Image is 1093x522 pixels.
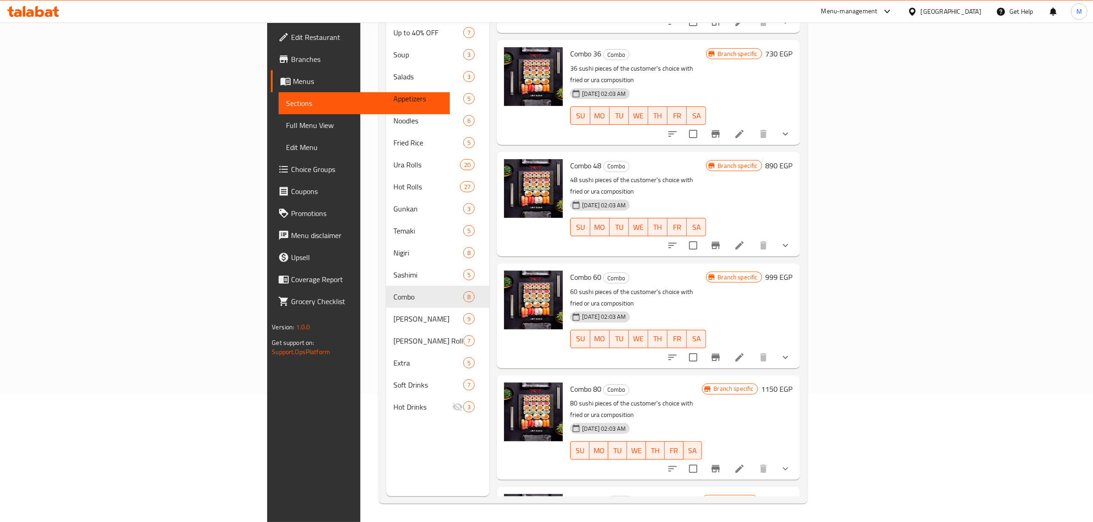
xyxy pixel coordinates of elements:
div: Menu-management [821,6,878,17]
span: 5 [464,227,474,235]
span: 7 [464,381,474,389]
div: items [463,71,475,82]
span: Select to update [684,236,703,255]
span: [DATE] 02:03 AM [578,201,629,210]
button: sort-choices [661,234,684,256]
span: 3 [464,205,474,213]
span: MO [593,444,605,457]
span: Edit Restaurant [291,32,443,43]
span: 8 [464,293,474,301]
a: Branches [271,48,450,70]
button: show more [774,346,796,368]
a: Upsell [271,246,450,268]
span: 5 [464,359,474,367]
div: items [463,49,475,60]
a: Full Menu View [279,114,450,136]
span: [PERSON_NAME] [393,313,463,324]
span: Up to 40% OFF [393,27,463,38]
button: SA [687,106,706,125]
div: Soup3 [386,44,489,66]
span: MO [594,332,606,345]
div: Extra [393,357,463,368]
span: Combo [604,161,629,172]
button: show more [774,123,796,145]
button: sort-choices [661,123,684,145]
button: SU [570,218,590,236]
span: Combo 48 [570,159,601,172]
button: WE [627,441,646,460]
span: SU [574,109,586,122]
span: Appetizers [393,93,463,104]
button: MO [590,106,610,125]
div: Fried Rice [393,137,463,148]
a: Coverage Report [271,268,450,290]
span: Soup [393,49,463,60]
span: TU [613,109,625,122]
div: Combo [603,161,629,172]
span: [DATE] 02:03 AM [578,312,629,321]
button: FR [667,218,687,236]
button: FR [665,441,684,460]
button: MO [590,330,610,348]
span: FR [668,444,680,457]
div: items [460,181,475,192]
span: FR [671,109,683,122]
span: Full Menu View [286,120,443,131]
div: [GEOGRAPHIC_DATA] [921,6,981,17]
span: 3 [464,403,474,411]
a: Edit menu item [734,352,745,363]
button: delete [752,346,774,368]
div: items [463,269,475,280]
div: Combo8 [386,286,489,308]
span: Combo 80 [570,382,601,396]
div: Temaki [393,225,463,236]
span: Soft Drinks [393,379,463,390]
span: Select to update [684,124,703,144]
div: items [463,115,475,126]
span: [PERSON_NAME] Roll [393,335,463,346]
div: Temaki5 [386,220,489,242]
span: [DATE] 02:03 AM [578,89,629,98]
span: WE [633,221,645,234]
span: TH [652,109,664,122]
span: TH [652,221,664,234]
div: Combo [603,272,629,283]
span: 5 [464,271,474,279]
span: Hot Drinks [393,401,452,412]
div: Appetizers5 [386,88,489,110]
svg: Show Choices [780,240,791,251]
h6: 1150 EGP [762,383,793,395]
h6: 1400 EGP [762,494,793,507]
div: items [463,93,475,104]
span: Branch specific [714,273,761,282]
nav: Menu sections [386,18,489,422]
span: SU [574,444,586,457]
div: Hot Rolls [393,181,460,192]
span: M [1076,6,1082,17]
span: Grocery Checklist [291,296,443,307]
p: 48 sushi pieces of the customer's choice with fried or ura composition [570,174,706,197]
span: WE [633,109,645,122]
a: Promotions [271,202,450,224]
div: items [463,247,475,258]
span: SA [690,109,702,122]
a: Coupons [271,180,450,202]
span: Combo 100 [570,494,605,507]
span: 6 [464,117,474,125]
span: Nigiri [393,247,463,258]
button: WE [629,106,648,125]
a: Edit Restaurant [271,26,450,48]
span: Coverage Report [291,274,443,285]
div: items [463,225,475,236]
div: Combo [603,384,629,395]
svg: Show Choices [780,128,791,139]
div: [PERSON_NAME] Roll7 [386,330,489,352]
button: SU [570,330,590,348]
div: items [463,137,475,148]
a: Support.OpsPlatform [272,346,330,358]
div: Sashimi5 [386,264,489,286]
button: MO [590,218,610,236]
